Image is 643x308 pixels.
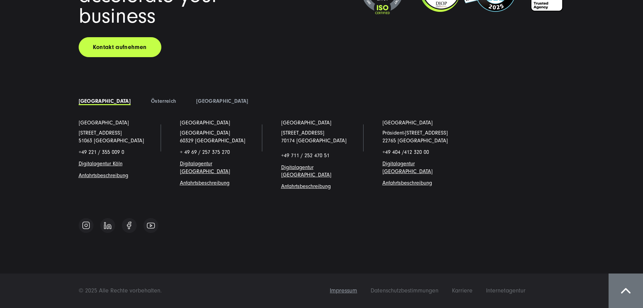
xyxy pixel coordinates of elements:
[180,119,230,126] a: [GEOGRAPHIC_DATA]
[180,180,230,186] span: g
[281,130,324,136] a: [STREET_ADDRESS]
[371,287,438,294] span: Datenschutzbestimmungen
[382,161,433,174] a: Digitalagentur [GEOGRAPHIC_DATA]
[382,149,429,155] span: +49 404 /
[79,119,129,126] a: [GEOGRAPHIC_DATA]
[180,180,226,186] a: Anfahrtsbeschreibun
[79,287,162,294] span: © 2025 Alle Rechte vorbehalten.
[180,161,230,174] a: Digitalagentur [GEOGRAPHIC_DATA]
[79,148,160,156] p: +49 221 / 355 009 0
[79,138,144,144] a: 51063 [GEOGRAPHIC_DATA]
[382,180,432,186] a: Anfahrtsbeschreibung
[79,161,120,167] a: Digitalagentur Köl
[180,149,230,155] span: + 49 69 / 257 375 270
[151,98,176,104] a: Österreich
[147,222,155,229] img: Follow us on Youtube
[79,130,122,136] a: [STREET_ADDRESS]
[104,222,111,229] img: Follow us on Linkedin
[330,287,357,294] span: Impressum
[127,221,131,229] img: Follow us on Facebook
[281,119,331,126] a: [GEOGRAPHIC_DATA]
[281,138,347,144] a: 70174 [GEOGRAPHIC_DATA]
[404,149,429,155] span: 412 320 00
[281,152,329,159] span: +49 711 / 252 470 51
[120,161,123,167] a: n
[79,98,131,104] a: [GEOGRAPHIC_DATA]
[82,221,90,230] img: Follow us on Instagram
[79,37,161,57] a: Kontakt aufnehmen
[281,164,331,178] a: Digitalagentur [GEOGRAPHIC_DATA]
[281,183,331,189] a: Anfahrtsbeschreibung
[180,130,230,136] span: [GEOGRAPHIC_DATA]
[382,129,463,144] p: Präsident-[STREET_ADDRESS] 22765 [GEOGRAPHIC_DATA]
[196,98,248,104] a: [GEOGRAPHIC_DATA]
[180,138,245,144] a: 60329 [GEOGRAPHIC_DATA]
[382,119,433,126] a: [GEOGRAPHIC_DATA]
[486,287,526,294] span: Internetagentur
[452,287,473,294] span: Karriere
[79,172,128,179] a: Anfahrtsbeschreibung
